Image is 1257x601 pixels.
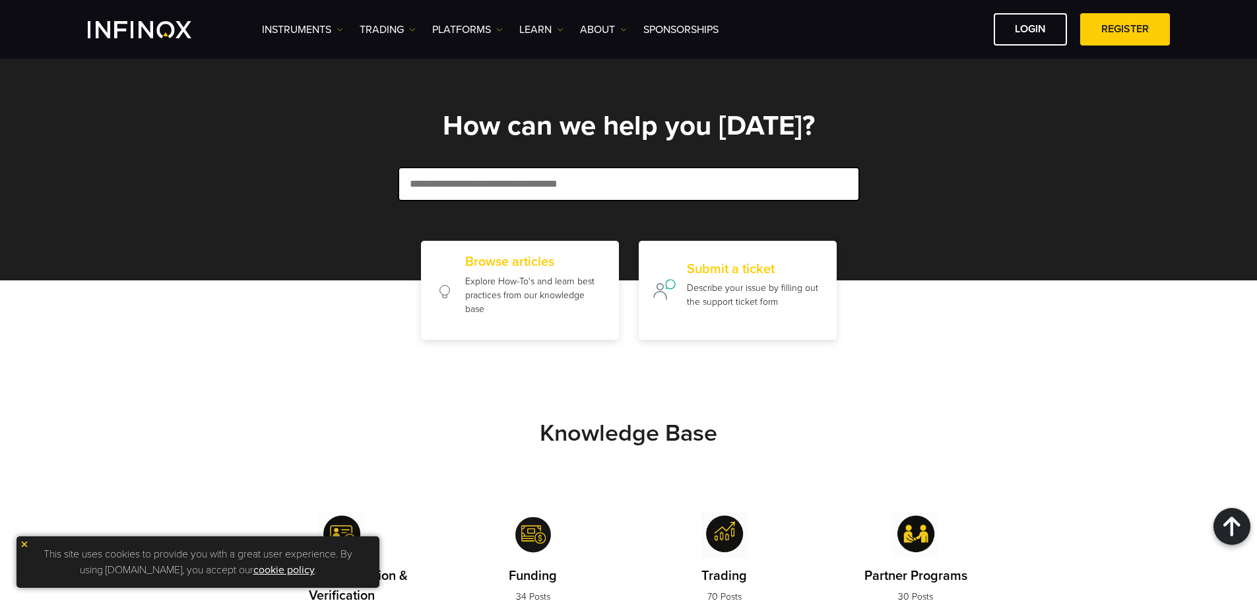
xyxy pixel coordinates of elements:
[519,22,564,38] a: Learn
[639,241,837,339] a: Submit a ticket
[88,21,222,38] a: INFINOX Logo
[701,566,747,586] p: Trading
[23,543,373,581] p: This site uses cookies to provide you with a great user experience. By using [DOMAIN_NAME], you a...
[510,512,556,558] img: Funding
[465,254,605,270] h2: Browse articles
[643,22,719,38] a: SPONSORSHIPS
[893,512,939,558] img: Partner Programs
[465,274,605,316] p: Explore How-To's and learn best practices from our knowledge base
[687,281,823,309] p: Describe your issue by filling out the support ticket form
[360,22,416,38] a: TRADING
[246,111,1012,141] h1: How can we help you [DATE]?
[432,22,503,38] a: PLATFORMS
[1080,13,1170,46] a: REGISTER
[319,512,365,558] img: Account Registration & Verification
[864,566,967,586] p: Partner Programs
[687,261,823,277] h2: Submit a ticket
[580,22,627,38] a: ABOUT
[994,13,1067,46] a: LOGIN
[540,419,717,447] strong: Knowledge Base
[509,566,557,586] p: Funding
[253,563,315,577] a: cookie policy
[421,241,619,339] a: Browse articles
[20,540,29,549] img: yellow close icon
[701,512,748,558] img: Trading
[262,22,343,38] a: Instruments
